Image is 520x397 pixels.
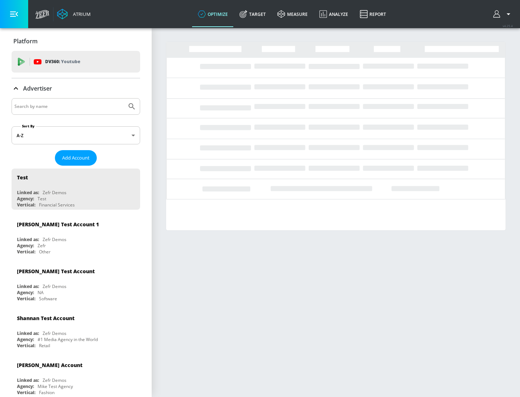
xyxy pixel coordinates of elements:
[272,1,313,27] a: measure
[17,389,35,396] div: Vertical:
[12,169,140,210] div: TestLinked as:Zefr DemosAgency:TestVertical:Financial Services
[17,189,39,196] div: Linked as:
[55,150,97,166] button: Add Account
[23,84,52,92] p: Advertiser
[12,215,140,257] div: [PERSON_NAME] Test Account 1Linked as:Zefr DemosAgency:ZefrVertical:Other
[39,249,51,255] div: Other
[17,315,74,322] div: Shannan Test Account
[17,330,39,336] div: Linked as:
[17,236,39,243] div: Linked as:
[38,383,73,389] div: Mike Test Agency
[12,309,140,350] div: Shannan Test AccountLinked as:Zefr DemosAgency:#1 Media Agency in the WorldVertical:Retail
[70,11,91,17] div: Atrium
[12,31,140,51] div: Platform
[39,296,57,302] div: Software
[17,202,35,208] div: Vertical:
[192,1,234,27] a: optimize
[17,362,82,368] div: [PERSON_NAME] Account
[38,336,98,343] div: #1 Media Agency in the World
[17,243,34,249] div: Agency:
[354,1,392,27] a: Report
[38,289,44,296] div: NA
[45,58,80,66] p: DV360:
[17,283,39,289] div: Linked as:
[234,1,272,27] a: Target
[12,78,140,99] div: Advertiser
[43,283,66,289] div: Zefr Demos
[17,383,34,389] div: Agency:
[39,343,50,349] div: Retail
[43,377,66,383] div: Zefr Demos
[12,126,140,144] div: A-Z
[17,268,95,275] div: [PERSON_NAME] Test Account
[43,189,66,196] div: Zefr Demos
[17,296,35,302] div: Vertical:
[17,377,39,383] div: Linked as:
[17,174,28,181] div: Test
[43,236,66,243] div: Zefr Demos
[62,154,90,162] span: Add Account
[12,262,140,304] div: [PERSON_NAME] Test AccountLinked as:Zefr DemosAgency:NAVertical:Software
[17,221,99,228] div: [PERSON_NAME] Test Account 1
[14,102,124,111] input: Search by name
[17,249,35,255] div: Vertical:
[39,389,55,396] div: Fashion
[17,196,34,202] div: Agency:
[38,196,46,202] div: Test
[43,330,66,336] div: Zefr Demos
[13,37,38,45] p: Platform
[12,51,140,73] div: DV360: Youtube
[17,336,34,343] div: Agency:
[38,243,46,249] div: Zefr
[503,24,513,28] span: v 4.25.4
[39,202,75,208] div: Financial Services
[17,289,34,296] div: Agency:
[21,124,36,128] label: Sort By
[57,9,91,19] a: Atrium
[61,58,80,65] p: Youtube
[17,343,35,349] div: Vertical:
[313,1,354,27] a: Analyze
